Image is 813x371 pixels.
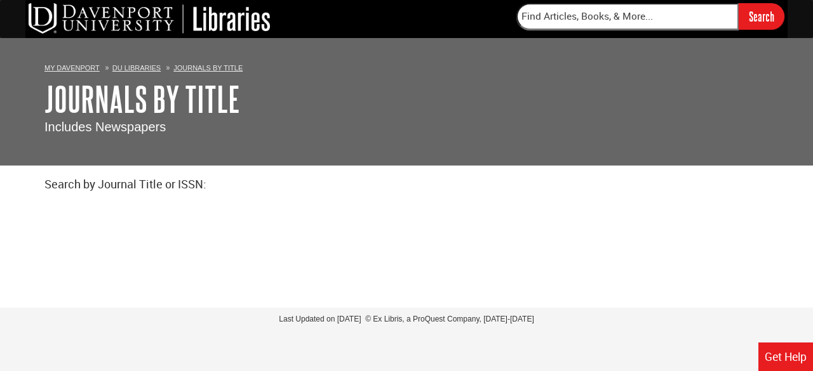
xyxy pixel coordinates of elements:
[44,61,769,74] ol: Breadcrumbs
[44,118,769,136] p: Includes Newspapers
[173,64,243,72] a: Journals By Title
[44,178,769,191] h2: Search by Journal Title or ISSN:
[44,64,100,72] a: My Davenport
[739,3,784,29] input: Search
[29,3,270,34] img: DU Libraries
[758,342,813,371] a: Get Help
[44,79,240,119] a: Journals By Title
[516,3,739,30] input: Find Articles, Books, & More...
[112,64,161,72] a: DU Libraries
